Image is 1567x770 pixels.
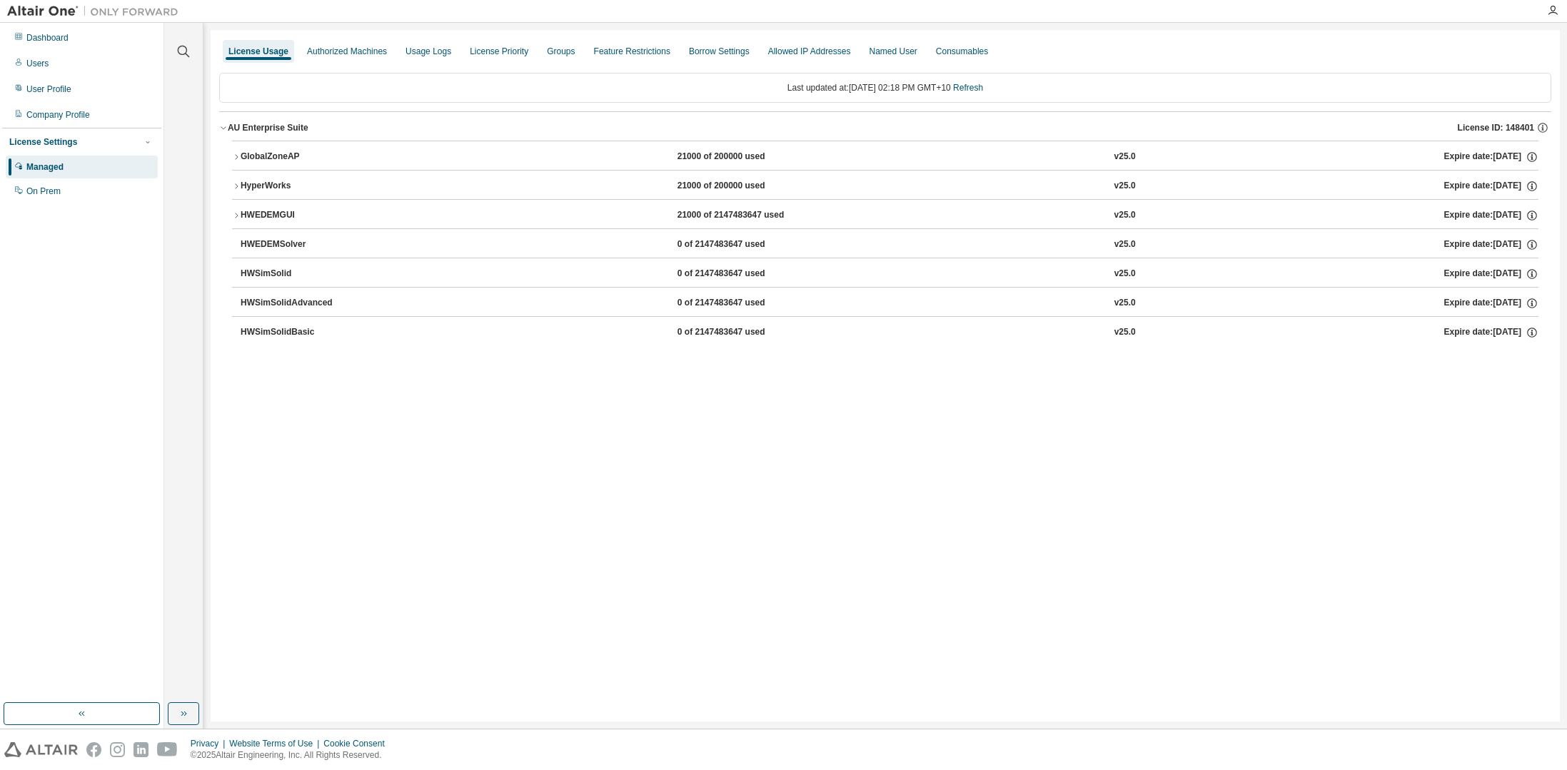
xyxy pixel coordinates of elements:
img: Altair One [7,4,186,19]
button: HWSimSolidBasic0 of 2147483647 usedv25.0Expire date:[DATE] [241,317,1538,348]
div: 0 of 2147483647 used [677,268,806,280]
div: Company Profile [26,109,90,121]
div: Cookie Consent [323,738,393,749]
img: instagram.svg [110,742,125,757]
div: v25.0 [1114,326,1136,339]
div: v25.0 [1114,297,1136,310]
div: Allowed IP Addresses [768,46,851,57]
div: On Prem [26,186,61,197]
div: v25.0 [1114,180,1136,193]
div: Managed [26,161,64,173]
div: Expire date: [DATE] [1444,268,1538,280]
div: Privacy [191,738,229,749]
img: altair_logo.svg [4,742,78,757]
a: Refresh [953,83,983,93]
button: HWEDEMGUI21000 of 2147483647 usedv25.0Expire date:[DATE] [232,200,1538,231]
div: v25.0 [1114,151,1136,163]
div: License Settings [9,136,77,148]
div: Consumables [936,46,988,57]
div: Groups [547,46,575,57]
button: AU Enterprise SuiteLicense ID: 148401 [219,112,1551,143]
div: User Profile [26,83,71,95]
div: HWEDEMSolver [241,238,369,251]
button: HWSimSolid0 of 2147483647 usedv25.0Expire date:[DATE] [241,258,1538,290]
div: HWSimSolid [241,268,369,280]
div: Usage Logs [405,46,451,57]
div: Authorized Machines [307,46,387,57]
img: linkedin.svg [133,742,148,757]
button: GlobalZoneAP21000 of 200000 usedv25.0Expire date:[DATE] [232,141,1538,173]
div: HWEDEMGUI [241,209,369,222]
div: Last updated at: [DATE] 02:18 PM GMT+10 [219,73,1551,103]
div: 21000 of 2147483647 used [677,209,806,222]
div: License Usage [228,46,288,57]
div: HWSimSolidBasic [241,326,369,339]
img: youtube.svg [157,742,178,757]
div: Feature Restrictions [594,46,670,57]
button: HWSimSolidAdvanced0 of 2147483647 usedv25.0Expire date:[DATE] [241,288,1538,319]
div: Expire date: [DATE] [1444,238,1538,251]
div: 21000 of 200000 used [677,180,806,193]
div: Dashboard [26,32,69,44]
div: Website Terms of Use [229,738,323,749]
div: AU Enterprise Suite [228,122,308,133]
button: HWEDEMSolver0 of 2147483647 usedv25.0Expire date:[DATE] [241,229,1538,260]
div: HyperWorks [241,180,369,193]
div: HWSimSolidAdvanced [241,297,369,310]
div: License Priority [470,46,528,57]
div: GlobalZoneAP [241,151,369,163]
div: 0 of 2147483647 used [677,297,806,310]
p: © 2025 Altair Engineering, Inc. All Rights Reserved. [191,749,393,761]
span: License ID: 148401 [1458,122,1534,133]
div: Expire date: [DATE] [1443,180,1538,193]
div: v25.0 [1114,209,1136,222]
div: Borrow Settings [689,46,750,57]
div: v25.0 [1114,238,1136,251]
div: v25.0 [1114,268,1136,280]
div: Expire date: [DATE] [1444,326,1538,339]
div: 21000 of 200000 used [677,151,806,163]
div: 0 of 2147483647 used [677,238,806,251]
div: Expire date: [DATE] [1443,151,1538,163]
div: 0 of 2147483647 used [677,326,806,339]
div: Named User [869,46,917,57]
div: Expire date: [DATE] [1444,297,1538,310]
div: Expire date: [DATE] [1443,209,1538,222]
button: HyperWorks21000 of 200000 usedv25.0Expire date:[DATE] [232,171,1538,202]
div: Users [26,58,49,69]
img: facebook.svg [86,742,101,757]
